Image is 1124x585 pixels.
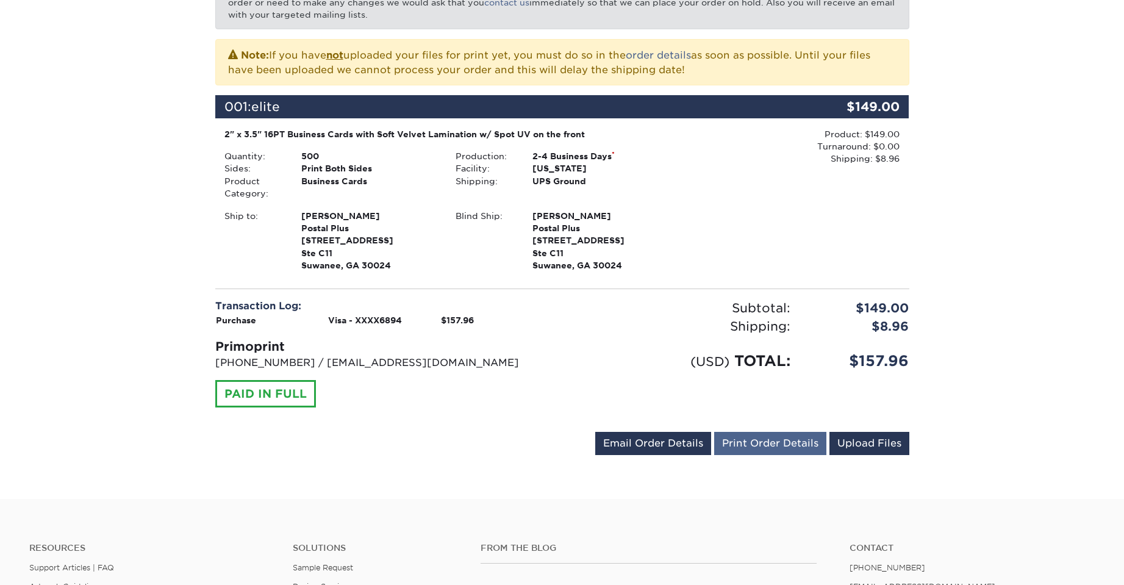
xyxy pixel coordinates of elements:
div: UPS Ground [523,175,678,187]
div: Ship to: [215,210,292,272]
span: elite [251,99,280,114]
div: Shipping: [562,317,800,336]
div: $149.00 [793,95,909,118]
div: $8.96 [800,317,918,336]
div: $157.96 [800,350,918,372]
div: Product Category: [215,175,292,200]
h4: Resources [29,543,274,553]
h4: From the Blog [481,543,817,553]
div: Business Cards [292,175,446,200]
div: 2-4 Business Days [523,150,678,162]
p: [PHONE_NUMBER] / [EMAIL_ADDRESS][DOMAIN_NAME] [215,356,553,370]
strong: Purchase [216,315,256,325]
div: 500 [292,150,446,162]
span: [STREET_ADDRESS] [301,234,437,246]
div: Shipping: [446,175,523,187]
p: If you have uploaded your files for print yet, you must do so in the as soon as possible. Until y... [228,47,897,77]
a: Email Order Details [595,432,711,455]
span: Ste C11 [532,247,668,259]
div: [US_STATE] [523,162,678,174]
strong: Suwanee, GA 30024 [301,210,437,271]
h4: Solutions [293,543,463,553]
div: Product: $149.00 Turnaround: $0.00 Shipping: $8.96 [678,128,900,165]
strong: Suwanee, GA 30024 [532,210,668,271]
strong: $157.96 [441,315,474,325]
a: Print Order Details [714,432,826,455]
span: [STREET_ADDRESS] [532,234,668,246]
div: Primoprint [215,337,553,356]
b: not [326,49,343,61]
small: (USD) [690,354,729,369]
span: Postal Plus [532,222,668,234]
div: PAID IN FULL [215,380,316,408]
div: $149.00 [800,299,918,317]
div: Sides: [215,162,292,174]
div: Subtotal: [562,299,800,317]
strong: Note: [241,49,269,61]
a: Upload Files [829,432,909,455]
span: Postal Plus [301,222,437,234]
span: [PERSON_NAME] [301,210,437,222]
div: Production: [446,150,523,162]
div: Print Both Sides [292,162,446,174]
strong: Visa - XXXX6894 [328,315,402,325]
a: Contact [850,543,1095,553]
div: Quantity: [215,150,292,162]
div: Blind Ship: [446,210,523,272]
div: Transaction Log: [215,299,553,314]
a: order details [626,49,691,61]
span: Ste C11 [301,247,437,259]
div: Facility: [446,162,523,174]
span: [PERSON_NAME] [532,210,668,222]
div: 001: [215,95,793,118]
span: TOTAL: [734,352,790,370]
a: Sample Request [293,563,353,572]
div: 2" x 3.5" 16PT Business Cards with Soft Velvet Lamination w/ Spot UV on the front [224,128,669,140]
a: [PHONE_NUMBER] [850,563,925,572]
